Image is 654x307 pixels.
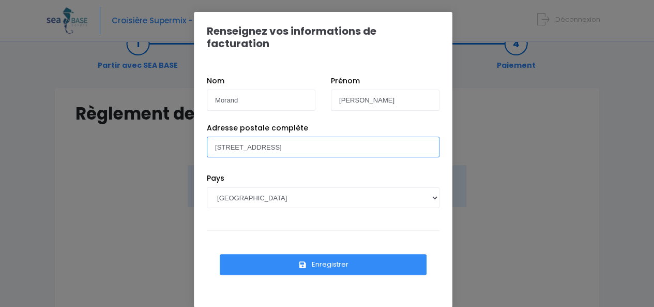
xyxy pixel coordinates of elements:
label: Prénom [331,76,360,86]
h1: Renseignez vos informations de facturation [207,25,439,50]
label: Nom [207,76,224,86]
label: Pays [207,173,224,184]
label: Adresse postale complète [207,123,308,134]
button: Enregistrer [220,254,427,275]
